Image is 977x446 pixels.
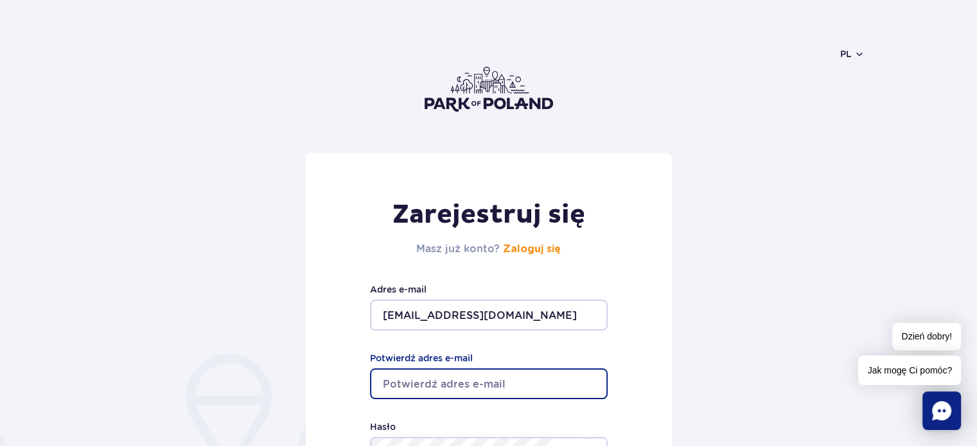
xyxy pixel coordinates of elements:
[425,67,553,112] img: Park of Poland logo
[392,199,585,231] h1: Zarejestruj się
[370,351,608,365] label: Potwierdź adres e-mail
[370,368,608,399] input: Potwierdź adres e-mail
[892,323,961,350] span: Dzień dobry!
[503,244,561,254] a: Zaloguj się
[392,241,585,257] h2: Masz już konto?
[922,391,961,430] div: Chat
[370,282,608,296] label: Adres e-mail
[370,300,608,330] input: Wpisz swój adres e-mail
[858,356,961,385] span: Jak mogę Ci pomóc?
[370,420,396,434] label: Hasło
[840,47,865,60] button: pl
